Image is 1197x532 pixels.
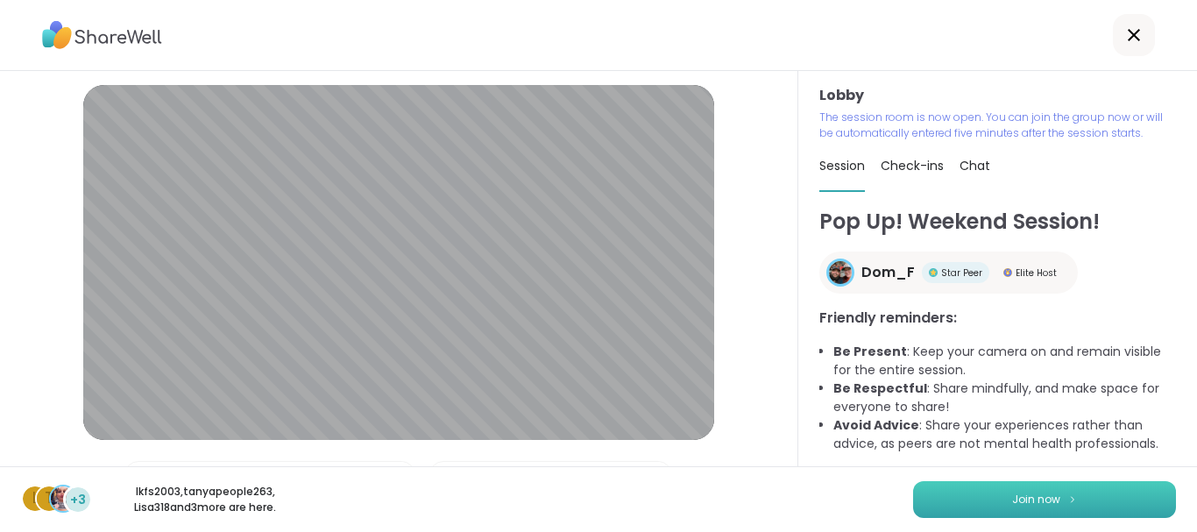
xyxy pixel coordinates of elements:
[819,85,1176,106] h3: Lobby
[829,261,852,284] img: Dom_F
[1016,266,1057,280] span: Elite Host
[51,486,75,511] img: Lisa318
[881,157,944,174] span: Check-ins
[819,252,1078,294] a: Dom_FDom_FStar PeerStar PeerElite HostElite Host
[155,462,159,497] span: |
[861,262,915,283] span: Dom_F
[833,343,907,360] b: Be Present
[819,110,1176,141] p: The session room is now open. You can join the group now or will be automatically entered five mi...
[460,462,464,497] span: |
[819,157,865,174] span: Session
[960,157,990,174] span: Chat
[819,308,1176,329] h3: Friendly reminders:
[833,416,1176,453] li: : Share your experiences rather than advice, as peers are not mental health professionals.
[941,266,982,280] span: Star Peer
[929,268,938,277] img: Star Peer
[833,379,1176,416] li: : Share mindfully, and make space for everyone to share!
[132,462,148,497] img: Microphone
[833,416,919,434] b: Avoid Advice
[1012,492,1060,507] span: Join now
[833,379,927,397] b: Be Respectful
[42,15,162,55] img: ShareWell Logo
[1067,494,1078,504] img: ShareWell Logomark
[32,487,39,510] span: l
[70,491,86,509] span: +3
[107,484,303,515] p: lkfs2003 , tanyapeople263 , Lisa318 and 3 more are here.
[437,462,453,497] img: Camera
[819,206,1176,238] h1: Pop Up! Weekend Session!
[1003,268,1012,277] img: Elite Host
[45,487,53,510] span: t
[833,343,1176,379] li: : Keep your camera on and remain visible for the entire session.
[913,481,1176,518] button: Join now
